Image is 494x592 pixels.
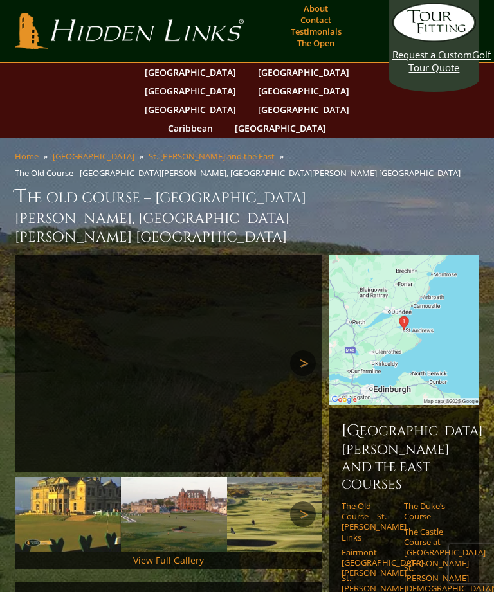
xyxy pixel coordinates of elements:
h6: [GEOGRAPHIC_DATA][PERSON_NAME] and the East Courses [342,420,466,493]
a: Request a CustomGolf Tour Quote [392,3,476,74]
a: [GEOGRAPHIC_DATA] [53,150,134,162]
a: St. [PERSON_NAME] and the East [149,150,275,162]
a: Fairmont [GEOGRAPHIC_DATA][PERSON_NAME] [342,547,396,579]
a: The Open [294,34,338,52]
li: The Old Course - [GEOGRAPHIC_DATA][PERSON_NAME], [GEOGRAPHIC_DATA][PERSON_NAME] [GEOGRAPHIC_DATA] [15,167,466,179]
a: [GEOGRAPHIC_DATA] [138,82,242,100]
a: The Castle Course at [GEOGRAPHIC_DATA][PERSON_NAME] [404,526,458,568]
a: Testimonials [288,22,345,40]
a: [GEOGRAPHIC_DATA] [252,63,356,82]
img: Google Map of St Andrews Links, St Andrews, United Kingdom [329,255,479,405]
a: [GEOGRAPHIC_DATA] [228,119,333,138]
a: Next [290,501,316,527]
a: [GEOGRAPHIC_DATA] [138,63,242,82]
a: The Duke’s Course [404,501,458,522]
a: The Old Course – St. [PERSON_NAME] Links [342,501,396,543]
a: Next [290,350,316,376]
a: [GEOGRAPHIC_DATA] [252,100,356,119]
span: Request a Custom [392,48,472,61]
a: Home [15,150,39,162]
a: View Full Gallery [133,554,204,566]
a: [GEOGRAPHIC_DATA] [138,100,242,119]
h1: The Old Course – [GEOGRAPHIC_DATA][PERSON_NAME], [GEOGRAPHIC_DATA][PERSON_NAME] [GEOGRAPHIC_DATA] [15,184,479,247]
a: Caribbean [161,119,219,138]
a: [GEOGRAPHIC_DATA] [252,82,356,100]
a: Contact [297,11,334,29]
